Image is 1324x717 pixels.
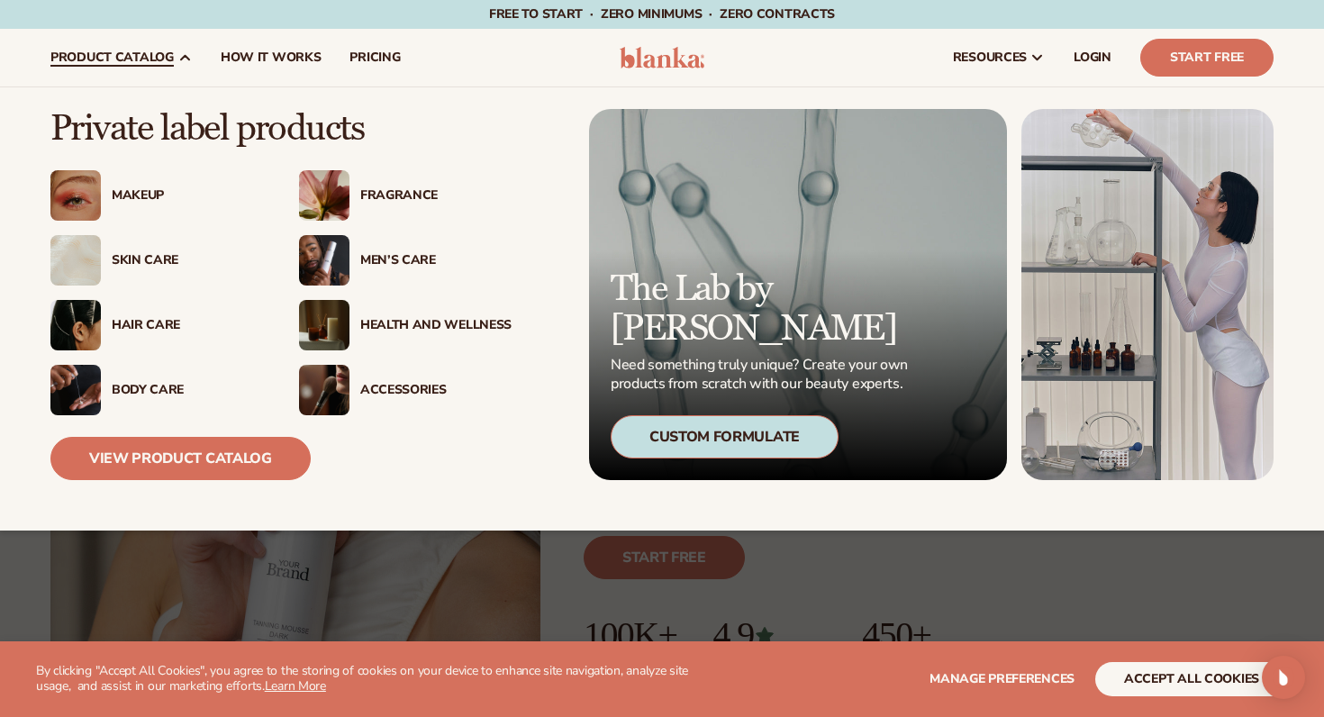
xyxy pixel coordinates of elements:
a: product catalog [36,29,206,86]
span: LOGIN [1074,50,1111,65]
span: pricing [349,50,400,65]
div: Fragrance [360,188,512,204]
a: Female hair pulled back with clips. Hair Care [50,300,263,350]
p: Private label products [50,109,512,149]
a: How It Works [206,29,336,86]
div: Body Care [112,383,263,398]
img: Male holding moisturizer bottle. [299,235,349,286]
div: Accessories [360,383,512,398]
img: Male hand applying moisturizer. [50,365,101,415]
span: product catalog [50,50,174,65]
img: Female with glitter eye makeup. [50,170,101,221]
a: View Product Catalog [50,437,311,480]
div: Open Intercom Messenger [1262,656,1305,699]
a: resources [939,29,1059,86]
a: Start Free [1140,39,1274,77]
div: Skin Care [112,253,263,268]
button: Manage preferences [930,662,1075,696]
button: accept all cookies [1095,662,1288,696]
div: Hair Care [112,318,263,333]
a: LOGIN [1059,29,1126,86]
div: Makeup [112,188,263,204]
a: Male hand applying moisturizer. Body Care [50,365,263,415]
img: Pink blooming flower. [299,170,349,221]
p: Need something truly unique? Create your own products from scratch with our beauty experts. [611,356,913,394]
a: Microscopic product formula. The Lab by [PERSON_NAME] Need something truly unique? Create your ow... [589,109,1007,480]
a: Male holding moisturizer bottle. Men’s Care [299,235,512,286]
div: Men’s Care [360,253,512,268]
div: Health And Wellness [360,318,512,333]
a: Learn More [265,677,326,694]
a: Female with makeup brush. Accessories [299,365,512,415]
a: pricing [335,29,414,86]
a: Candles and incense on table. Health And Wellness [299,300,512,350]
a: Cream moisturizer swatch. Skin Care [50,235,263,286]
span: resources [953,50,1027,65]
a: Female with glitter eye makeup. Makeup [50,170,263,221]
img: Female in lab with equipment. [1021,109,1274,480]
img: logo [620,47,705,68]
img: Candles and incense on table. [299,300,349,350]
a: Pink blooming flower. Fragrance [299,170,512,221]
span: Manage preferences [930,670,1075,687]
img: Female with makeup brush. [299,365,349,415]
div: Custom Formulate [611,415,839,458]
span: How It Works [221,50,322,65]
p: The Lab by [PERSON_NAME] [611,269,913,349]
img: Female hair pulled back with clips. [50,300,101,350]
p: By clicking "Accept All Cookies", you agree to the storing of cookies on your device to enhance s... [36,664,703,694]
span: Free to start · ZERO minimums · ZERO contracts [489,5,835,23]
img: Cream moisturizer swatch. [50,235,101,286]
